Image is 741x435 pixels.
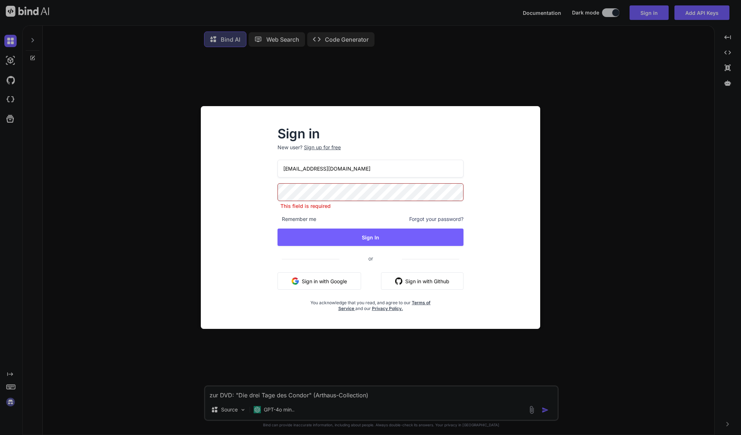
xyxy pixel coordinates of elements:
button: Sign in with Google [278,272,361,290]
button: Sign in with Github [381,272,463,290]
img: github [395,277,402,285]
div: You acknowledge that you read, and agree to our and our [309,296,433,311]
a: Privacy Policy. [372,306,403,311]
div: Sign up for free [304,144,341,151]
span: Forgot your password? [409,216,463,223]
img: google [292,277,299,285]
span: or [339,250,402,267]
p: New user? [278,144,463,160]
p: This field is required [278,202,463,210]
button: Sign In [278,229,463,246]
a: Terms of Service [338,300,431,311]
h2: Sign in [278,128,463,139]
input: Login or Email [278,160,463,177]
span: Remember me [278,216,316,223]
